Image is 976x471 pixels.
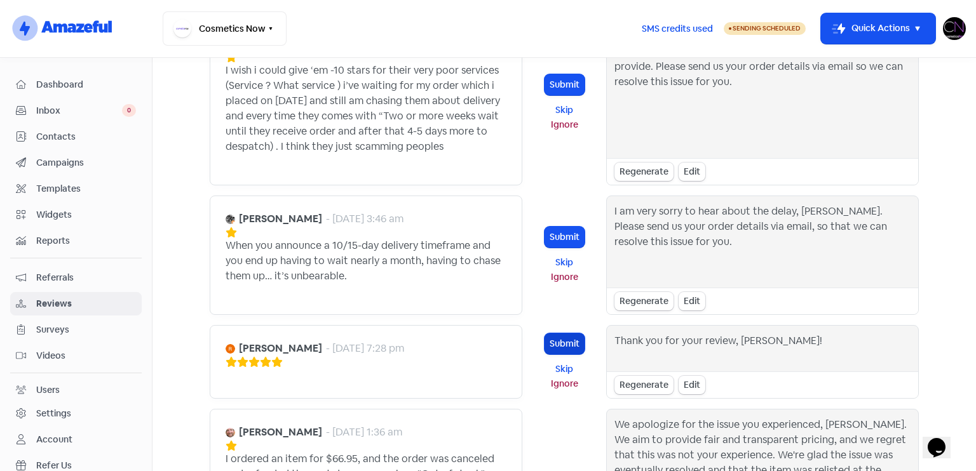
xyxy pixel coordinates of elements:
[545,333,585,354] button: Submit
[614,376,674,394] div: Regenerate
[239,211,322,227] b: [PERSON_NAME]
[36,297,136,310] span: Reviews
[679,376,705,394] div: Edit
[679,292,705,310] div: Edit
[36,182,136,196] span: Templates
[122,104,136,117] span: 0
[545,117,585,132] button: Ignore
[545,255,585,270] button: Skip
[614,29,911,150] div: We're very sorry to hear that your order has not arrived, [PERSON_NAME]. That is not the standard...
[10,125,142,149] a: Contacts
[10,428,142,451] a: Account
[226,428,235,437] img: Avatar
[10,266,142,289] a: Referrals
[545,270,585,284] button: Ignore
[326,341,404,356] div: - [DATE] 7:28 pm
[226,238,506,284] div: When you announce a 10/15-day delivery timeframe and you end up having to wait nearly a month, ha...
[36,78,136,91] span: Dashboard
[36,130,136,143] span: Contacts
[36,234,136,248] span: Reports
[10,229,142,253] a: Reports
[226,63,506,154] div: I wish i could give ‘em -10 stars for their very poor services (Service ? What service ) i’ve wai...
[545,227,585,248] button: Submit
[163,11,287,46] button: Cosmetics Now
[10,344,142,368] a: Videos
[36,383,60,397] div: Users
[10,402,142,425] a: Settings
[614,333,822,364] div: Thank you for your review, [PERSON_NAME]!
[545,376,585,391] button: Ignore
[10,292,142,315] a: Reviews
[614,292,674,310] div: Regenerate
[821,13,935,44] button: Quick Actions
[679,163,705,181] div: Edit
[36,433,72,446] div: Account
[10,203,142,227] a: Widgets
[614,163,674,181] div: Regenerate
[226,215,235,224] img: Avatar
[923,420,963,458] iframe: chat widget
[10,99,142,123] a: Inbox 0
[10,177,142,201] a: Templates
[36,156,136,169] span: Campaigns
[10,378,142,402] a: Users
[36,208,136,222] span: Widgets
[614,204,911,280] div: I am very sorry to hear about the delay, [PERSON_NAME]. Please send us your order details via ema...
[545,103,585,117] button: Skip
[733,24,801,32] span: Sending Scheduled
[326,211,403,227] div: - [DATE] 3:46 am
[10,73,142,96] a: Dashboard
[36,323,136,336] span: Surveys
[10,318,142,342] a: Surveys
[943,17,966,40] img: User
[545,74,585,95] button: Submit
[36,349,136,362] span: Videos
[545,362,585,376] button: Skip
[10,151,142,175] a: Campaigns
[239,425,322,440] b: [PERSON_NAME]
[36,271,136,284] span: Referrals
[642,22,713,36] span: SMS credits used
[226,344,235,354] img: Avatar
[239,341,322,356] b: [PERSON_NAME]
[36,104,122,117] span: Inbox
[631,21,724,34] a: SMS credits used
[724,21,806,36] a: Sending Scheduled
[36,407,71,420] div: Settings
[326,425,402,440] div: - [DATE] 1:36 am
